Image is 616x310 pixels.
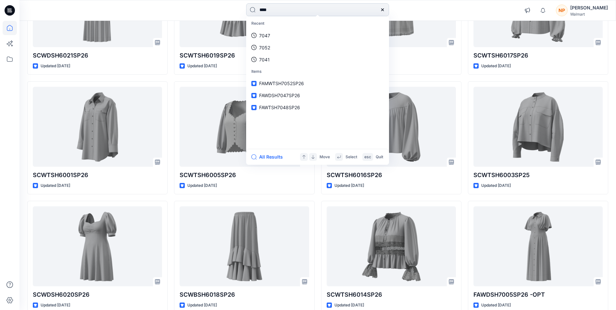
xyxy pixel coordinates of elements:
a: FAWDSH7047SP26 [247,89,388,101]
a: 7047 [247,30,388,42]
p: Items [247,66,388,78]
a: 7052 [247,42,388,54]
p: SCWBSH6018SP26 [180,290,309,299]
p: Updated [DATE] [481,302,511,309]
p: 7052 [259,44,270,51]
p: SCWDSH6021SP26 [33,51,162,60]
p: Select [346,154,357,161]
p: SCWTSH6017SP26 [473,51,603,60]
p: Updated [DATE] [41,302,70,309]
p: SCWTSH6016SP26 [327,171,456,180]
p: Updated [DATE] [41,63,70,70]
button: All Results [251,153,287,161]
p: SCWDSH6020SP26 [33,290,162,299]
p: SCWTSH6013SP26 [327,51,456,60]
span: FAWDSH7047SP26 [259,93,300,98]
p: Updated [DATE] [481,182,511,189]
p: FAWDSH7005SP26 -OPT [473,290,603,299]
span: FAMWTSH7052SP26 [259,81,304,86]
p: Quit [376,154,383,161]
p: Updated [DATE] [481,63,511,70]
a: FAWDSH7005SP26 -OPT [473,206,603,286]
p: 7047 [259,32,270,39]
p: SCWTSH6019SP26 [180,51,309,60]
a: 7041 [247,54,388,66]
p: SCWTSH6014SP26 [327,290,456,299]
p: Updated [DATE] [334,182,364,189]
p: Recent [247,18,388,30]
p: Updated [DATE] [187,302,217,309]
p: Updated [DATE] [187,182,217,189]
p: esc [364,154,371,161]
p: Updated [DATE] [187,63,217,70]
div: Walmart [570,12,608,17]
a: SCWTSH6016SP26 [327,87,456,166]
p: Updated [DATE] [41,182,70,189]
p: Updated [DATE] [334,302,364,309]
a: FAWTSH7048SP26 [247,101,388,113]
p: SCWTSH6005SP26 [180,171,309,180]
a: SCWTSH6003SP25 [473,87,603,166]
a: SCWBSH6018SP26 [180,206,309,286]
p: SCWTSH6001SP26 [33,171,162,180]
span: FAWTSH7048SP26 [259,105,300,110]
div: NP [556,5,568,16]
p: 7041 [259,56,270,63]
a: SCWDSH6020SP26 [33,206,162,286]
p: SCWTSH6003SP25 [473,171,603,180]
a: SCWTSH6001SP26 [33,87,162,166]
a: FAMWTSH7052SP26 [247,77,388,89]
p: Move [320,154,330,161]
div: [PERSON_NAME] [570,4,608,12]
a: SCWTSH6005SP26 [180,87,309,166]
a: SCWTSH6014SP26 [327,206,456,286]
